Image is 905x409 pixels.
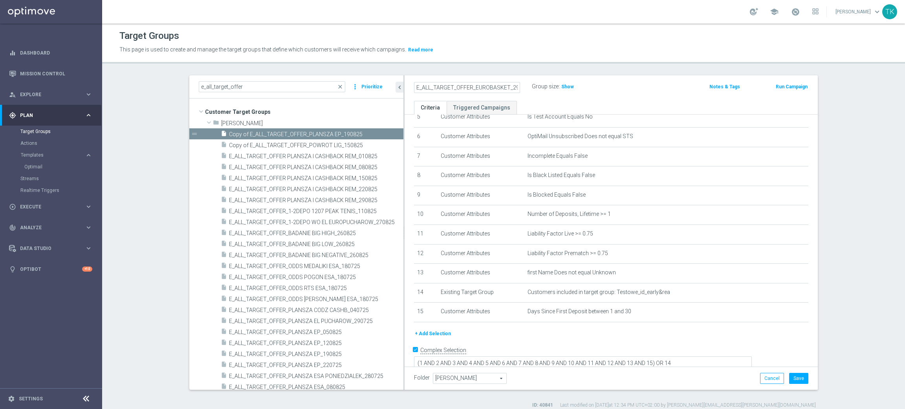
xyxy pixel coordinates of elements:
[559,83,560,90] label: :
[438,264,524,283] td: Customer Attributes
[20,126,101,137] div: Target Groups
[9,203,16,210] i: play_circle_outline
[775,82,808,91] button: Run Campaign
[414,329,452,338] button: + Add Selection
[221,163,227,172] i: insert_drive_file
[9,245,85,252] div: Data Studio
[528,113,593,120] span: Is Test Account Equals No
[414,303,438,322] td: 15
[438,108,524,128] td: Customer Attributes
[82,267,92,272] div: +10
[528,211,611,217] span: Number of Deposits, Lifetime >= 1
[229,373,403,380] span: E_ALL_TARGET_OFFER_PLANSZA ESA PONIEDZIALEK_280725
[9,112,85,119] div: Plan
[229,153,403,160] span: E_ALL_TARGET_OFFER PLANSZA I CASHBACK REM_010825
[9,91,85,98] div: Explore
[229,340,403,347] span: E_ALL_TARGET_OFFER_PLANSZA EP_120825
[20,63,92,84] a: Mission Control
[221,207,227,216] i: insert_drive_file
[9,112,16,119] i: gps_fixed
[532,83,559,90] label: Group size
[9,50,93,56] button: equalizer Dashboard
[420,347,466,354] label: Complex Selection
[229,252,403,259] span: E_ALL_TARGET_OFFER_BADANIE BIG NEGATIVE_260825
[407,46,434,54] button: Read more
[221,339,227,348] i: insert_drive_file
[20,225,85,230] span: Analyze
[882,4,897,19] div: TK
[229,362,403,369] span: E_ALL_TARGET_OFFER_PLANSZA EP_220725
[229,208,403,215] span: E_ALL_TARGET_OFFER_1-2DEPO 1207 PEAK TENIS_110825
[229,241,403,248] span: E_ALL_TARGET_OFFER_BADANIE BIG LOW_260825
[85,152,92,159] i: keyboard_arrow_right
[21,153,77,157] span: Templates
[9,203,85,210] div: Execute
[8,395,15,402] i: settings
[396,84,403,91] i: chevron_left
[9,266,93,272] div: lightbulb Optibot +10
[447,101,517,115] a: Triggered Campaigns
[438,186,524,205] td: Customer Attributes
[221,196,227,205] i: insert_drive_file
[528,192,586,198] span: Is Blocked Equals False
[9,91,16,98] i: person_search
[221,262,227,271] i: insert_drive_file
[229,285,403,292] span: E_ALL_TARGET_OFFER_ODDS RTS ESA_180725
[414,82,520,93] input: Enter a name for this target group
[9,266,16,273] i: lightbulb
[9,225,93,231] div: track_changes Analyze keyboard_arrow_right
[528,308,631,315] span: Days Since First Deposit between 1 and 30
[221,372,227,381] i: insert_drive_file
[9,71,93,77] button: Mission Control
[24,164,82,170] a: Optimail
[85,111,92,119] i: keyboard_arrow_right
[20,152,93,158] button: Templates keyboard_arrow_right
[414,283,438,303] td: 14
[360,82,384,92] button: Prioritize
[85,203,92,210] i: keyboard_arrow_right
[221,328,227,337] i: insert_drive_file
[221,130,227,139] i: insert_drive_file
[221,240,227,249] i: insert_drive_file
[414,108,438,128] td: 5
[561,84,574,89] span: Show
[213,119,219,128] i: folder
[229,296,403,303] span: E_ALL_TARGET_OFFER_ODDS RUCH ESA_180725
[229,329,403,336] span: E_ALL_TARGET_OFFER_PLANSZA EP_050825
[528,269,616,276] span: first Name Does not equal Unknown
[221,273,227,282] i: insert_drive_file
[85,91,92,98] i: keyboard_arrow_right
[229,274,403,281] span: E_ALL_TARGET_OFFER_ODDS POGON ESA_180725
[221,229,227,238] i: insert_drive_file
[221,383,227,392] i: insert_drive_file
[229,164,403,171] span: E_ALL_TARGET_OFFER PLANSZA I CASHBACK REM_080825
[9,63,92,84] div: Mission Control
[760,373,784,384] button: Cancel
[414,186,438,205] td: 9
[229,318,403,325] span: E_ALL_TARGET_OFFER_PLANSZA EL PUCHAROW_290725
[9,259,92,279] div: Optibot
[9,224,16,231] i: track_changes
[789,373,808,384] button: Save
[351,81,359,92] i: more_vert
[221,317,227,326] i: insert_drive_file
[229,384,403,391] span: E_ALL_TARGET_OFFER_PLANSZA ESA_080825
[221,306,227,315] i: insert_drive_file
[229,142,403,149] span: Copy of E_ALL_TARGET_OFFER_POWROT LIG_150825
[20,175,82,182] a: Streams
[221,141,227,150] i: insert_drive_file
[528,153,588,159] span: Incomplete Equals False
[835,6,882,18] a: [PERSON_NAME]keyboard_arrow_down
[20,140,82,146] a: Actions
[9,49,16,57] i: equalizer
[221,350,227,359] i: insert_drive_file
[221,295,227,304] i: insert_drive_file
[221,185,227,194] i: insert_drive_file
[414,101,447,115] a: Criteria
[20,128,82,135] a: Target Groups
[414,166,438,186] td: 8
[873,7,881,16] span: keyboard_arrow_down
[709,82,741,91] button: Notes & Tags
